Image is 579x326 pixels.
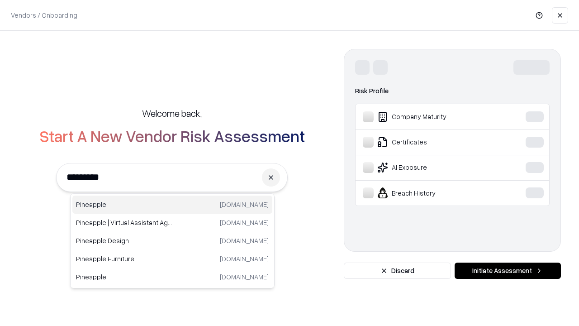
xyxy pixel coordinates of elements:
[363,187,498,198] div: Breach History
[220,200,269,209] p: [DOMAIN_NAME]
[142,107,202,120] h5: Welcome back,
[363,162,498,173] div: AI Exposure
[76,272,172,282] p: Pineapple
[355,86,550,96] div: Risk Profile
[220,218,269,227] p: [DOMAIN_NAME]
[39,127,305,145] h2: Start A New Vendor Risk Assessment
[455,263,561,279] button: Initiate Assessment
[11,10,77,20] p: Vendors / Onboarding
[76,218,172,227] p: Pineapple | Virtual Assistant Agency
[220,236,269,245] p: [DOMAIN_NAME]
[220,272,269,282] p: [DOMAIN_NAME]
[363,111,498,122] div: Company Maturity
[76,236,172,245] p: Pineapple Design
[76,200,172,209] p: Pineapple
[70,193,275,288] div: Suggestions
[344,263,451,279] button: Discard
[76,254,172,264] p: Pineapple Furniture
[220,254,269,264] p: [DOMAIN_NAME]
[363,137,498,148] div: Certificates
